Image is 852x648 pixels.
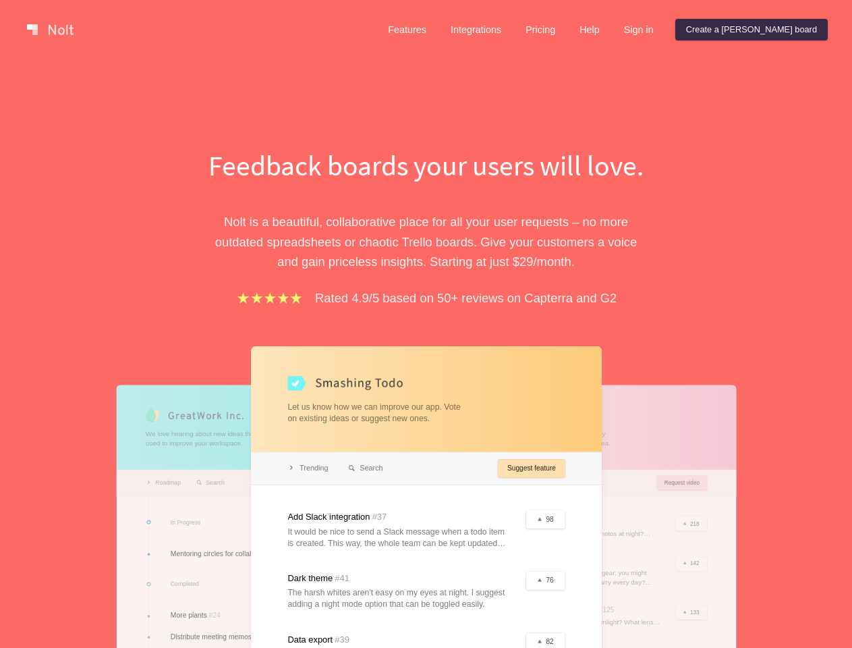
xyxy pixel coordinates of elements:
a: Features [377,19,437,40]
a: Create a [PERSON_NAME] board [675,19,828,40]
a: Sign in [613,19,664,40]
a: Integrations [440,19,512,40]
a: Pricing [515,19,566,40]
p: Rated 4.9/5 based on 50+ reviews on Capterra and G2 [315,288,617,308]
p: Nolt is a beautiful, collaborative place for all your user requests – no more outdated spreadshee... [194,212,659,271]
h1: Feedback boards your users will love. [194,146,659,185]
a: Help [569,19,610,40]
img: stars.b067e34983.png [235,290,304,306]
